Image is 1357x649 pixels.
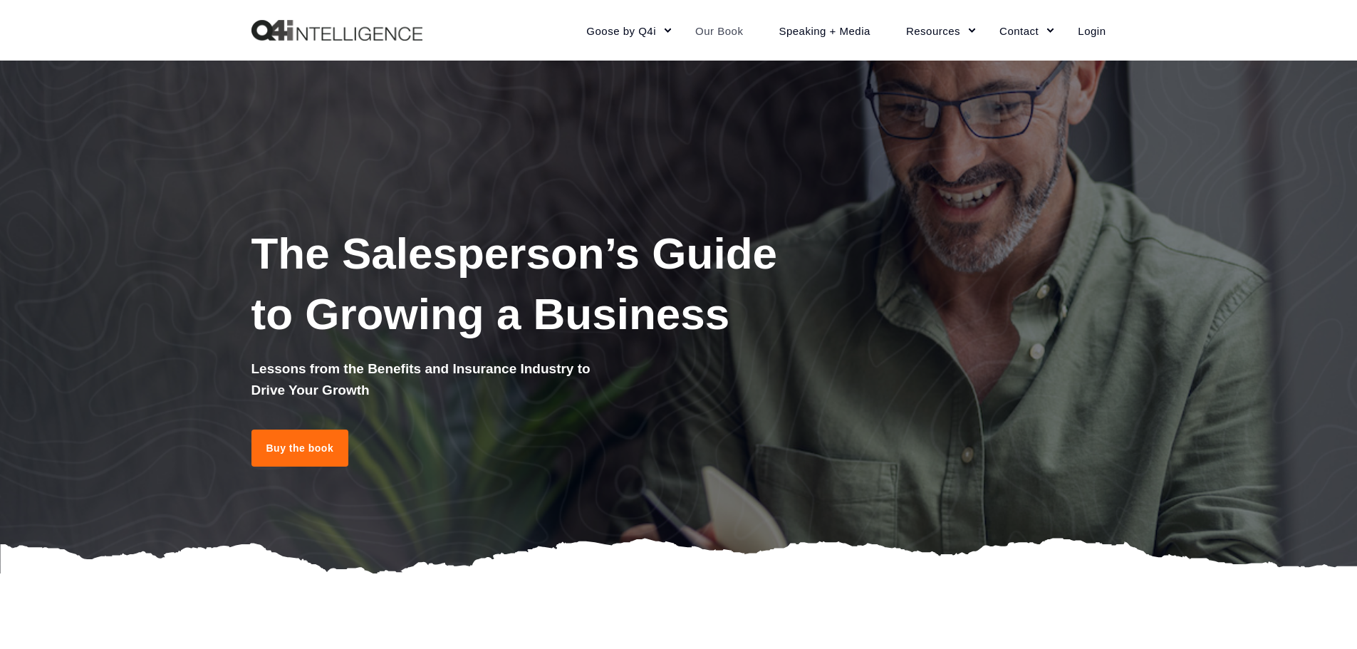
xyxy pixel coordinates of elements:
h5: Lessons from the Benefits and Insurance Industry to Drive Your Growth [251,358,608,401]
a: Buy the book [251,430,349,467]
a: Back to Home [251,20,422,41]
span: The Salesperson’s Guide to Growing a Business [251,229,778,338]
img: Q4intelligence, LLC logo [251,20,422,41]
